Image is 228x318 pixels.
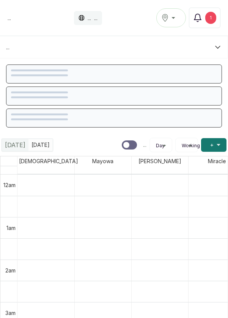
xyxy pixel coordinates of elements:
span: Day [156,143,165,149]
span: [DEMOGRAPHIC_DATA] [17,156,80,166]
div: 2am [4,266,17,274]
div: 1am [5,224,17,232]
span: Mayowa [91,156,115,166]
p: ... [88,14,91,22]
button: Day [153,143,169,149]
button: + [201,138,226,152]
span: Working [182,143,200,149]
span: Miracle [206,156,227,166]
p: ... [143,141,146,149]
span: [DATE] [5,140,25,150]
button: Working [179,143,195,149]
span: [PERSON_NAME] [137,156,183,166]
div: 12am [2,181,17,189]
p: ... [94,14,97,22]
div: [DATE] [2,139,28,151]
span: + [210,141,214,149]
p: ... [6,43,9,51]
div: 1 [205,12,216,24]
div: ... [8,11,102,25]
button: 1 [189,8,220,28]
div: 3am [4,309,17,317]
